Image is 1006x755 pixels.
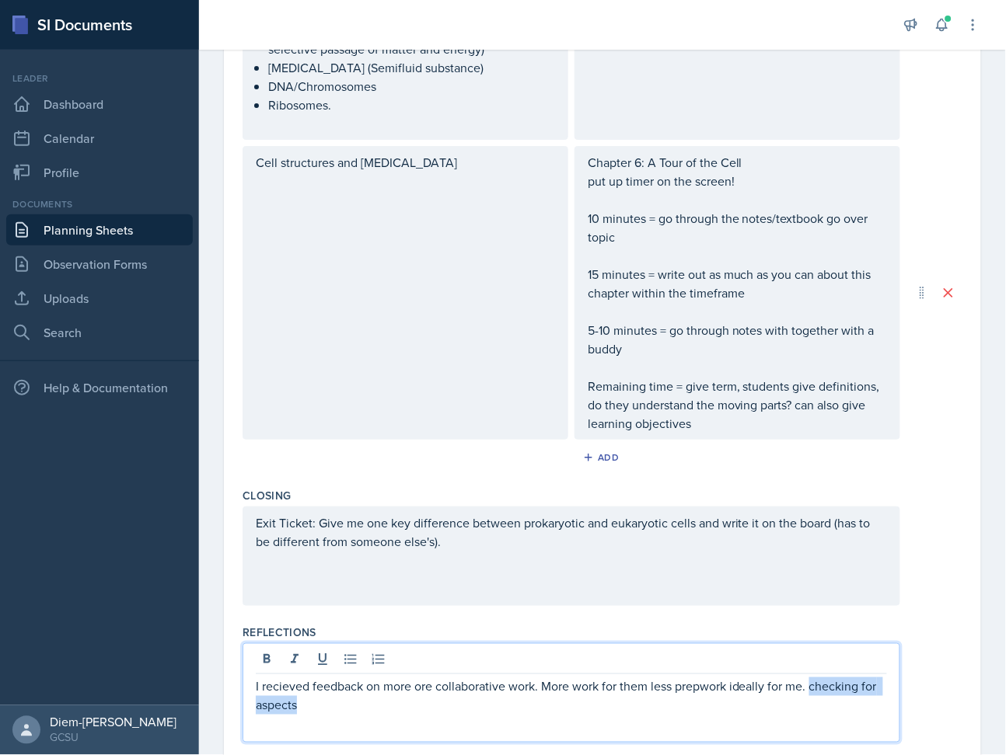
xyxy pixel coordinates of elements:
[588,172,887,190] p: put up timer on the screen!
[588,321,887,358] p: 5-10 minutes = go through notes with together with a buddy
[588,377,887,433] p: Remaining time = give term, students give definitions, do they understand the moving parts? can a...
[50,730,176,746] div: GCSU
[256,677,887,715] p: I recieved feedback on more ore collaborative work. More work for them less prepwork ideally for ...
[6,89,193,120] a: Dashboard
[268,96,555,114] p: Ribosomes.
[6,283,193,314] a: Uploads
[588,209,887,246] p: 10 minutes = go through the notes/textbook go over topic
[6,249,193,280] a: Observation Forms
[588,153,887,172] p: Chapter 6: A Tour of the Cell
[6,317,193,348] a: Search
[243,488,291,503] label: Closing
[6,197,193,211] div: Documents
[6,372,193,403] div: Help & Documentation
[588,265,887,302] p: 15 minutes = write out as much as you can about this chapter within the timeframe
[243,625,316,640] label: Reflections
[256,513,887,551] p: Exit Ticket: Give me one key difference between prokaryotic and eukaryotic cells and write it on ...
[6,157,193,188] a: Profile
[6,123,193,154] a: Calendar
[586,451,620,464] div: Add
[578,446,628,469] button: Add
[6,214,193,245] a: Planning Sheets
[268,77,555,96] p: DNA/Chromosomes
[50,715,176,730] div: Diem-[PERSON_NAME]
[268,58,555,77] p: [MEDICAL_DATA] (Semifluid substance)
[6,71,193,85] div: Leader
[256,153,555,172] p: Cell structures and [MEDICAL_DATA]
